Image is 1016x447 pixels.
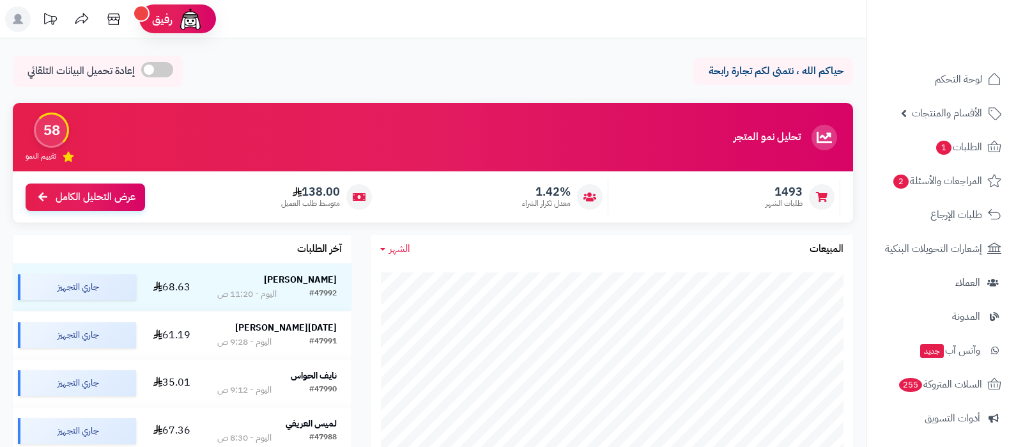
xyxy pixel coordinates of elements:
div: اليوم - 9:12 ص [217,384,272,396]
span: الشهر [389,241,410,256]
a: الطلبات1 [874,132,1008,162]
strong: [PERSON_NAME] [264,273,337,286]
div: #47988 [309,432,337,444]
span: طلبات الشهر [766,198,803,209]
span: إعادة تحميل البيانات التلقائي [27,64,135,79]
div: #47992 [309,288,337,301]
span: تقييم النمو [26,151,56,162]
span: العملاء [955,274,980,292]
td: 61.19 [141,311,203,359]
div: #47991 [309,336,337,349]
a: عرض التحليل الكامل [26,184,145,211]
img: ai-face.png [178,6,203,32]
span: السلات المتروكة [898,375,982,393]
div: جاري التجهيز [18,274,136,300]
span: جديد [920,344,944,358]
td: 68.63 [141,263,203,311]
a: إشعارات التحويلات البنكية [874,233,1008,264]
a: وآتس آبجديد [874,335,1008,366]
div: اليوم - 9:28 ص [217,336,272,349]
div: جاري التجهيز [18,322,136,348]
a: الشهر [380,242,410,256]
div: اليوم - 11:20 ص [217,288,277,301]
div: اليوم - 8:30 ص [217,432,272,444]
img: logo-2.png [929,34,1004,61]
a: العملاء [874,267,1008,298]
a: المراجعات والأسئلة2 [874,166,1008,196]
span: متوسط طلب العميل [281,198,340,209]
span: 1 [936,141,951,155]
div: جاري التجهيز [18,370,136,396]
strong: نايف الحواس [291,369,337,382]
span: المدونة [952,308,980,325]
span: عرض التحليل الكامل [56,190,135,205]
span: 138.00 [281,185,340,199]
a: تحديثات المنصة [34,6,66,35]
span: 2 [893,175,909,189]
a: طلبات الإرجاع [874,200,1008,230]
span: المراجعات والأسئلة [892,172,982,190]
div: #47990 [309,384,337,396]
a: المدونة [874,301,1008,332]
span: الطلبات [935,138,982,156]
strong: [DATE][PERSON_NAME] [235,321,337,334]
span: الأقسام والمنتجات [912,104,982,122]
h3: تحليل نمو المتجر [734,132,801,143]
span: طلبات الإرجاع [930,206,982,224]
h3: المبيعات [810,244,843,255]
a: السلات المتروكة255 [874,369,1008,400]
span: معدل تكرار الشراء [522,198,571,209]
span: رفيق [152,12,173,27]
span: إشعارات التحويلات البنكية [885,240,982,258]
div: جاري التجهيز [18,418,136,444]
span: وآتس آب [919,341,980,359]
span: أدوات التسويق [925,409,980,427]
span: 1.42% [522,185,571,199]
strong: لميس العريفي [286,417,337,430]
span: 1493 [766,185,803,199]
p: حياكم الله ، نتمنى لكم تجارة رابحة [703,64,843,79]
span: لوحة التحكم [935,70,982,88]
span: 255 [899,378,922,392]
a: أدوات التسويق [874,403,1008,434]
a: لوحة التحكم [874,64,1008,95]
td: 35.01 [141,359,203,407]
h3: آخر الطلبات [297,244,342,255]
